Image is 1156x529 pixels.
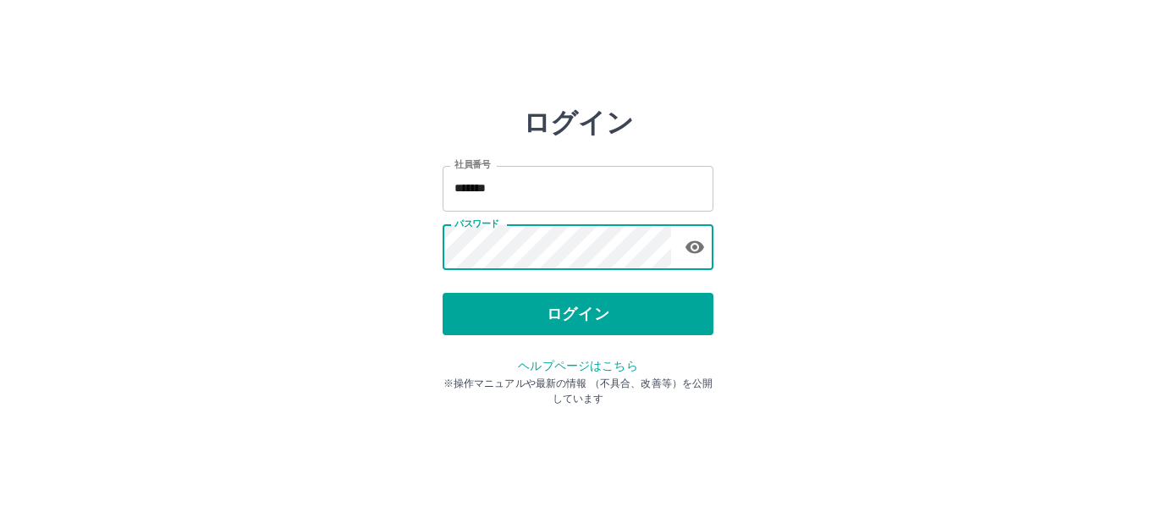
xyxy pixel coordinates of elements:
h2: ログイン [523,107,634,139]
p: ※操作マニュアルや最新の情報 （不具合、改善等）を公開しています [443,376,713,406]
button: ログイン [443,293,713,335]
a: ヘルプページはこちら [518,359,637,372]
label: パスワード [454,218,499,230]
label: 社員番号 [454,158,490,171]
